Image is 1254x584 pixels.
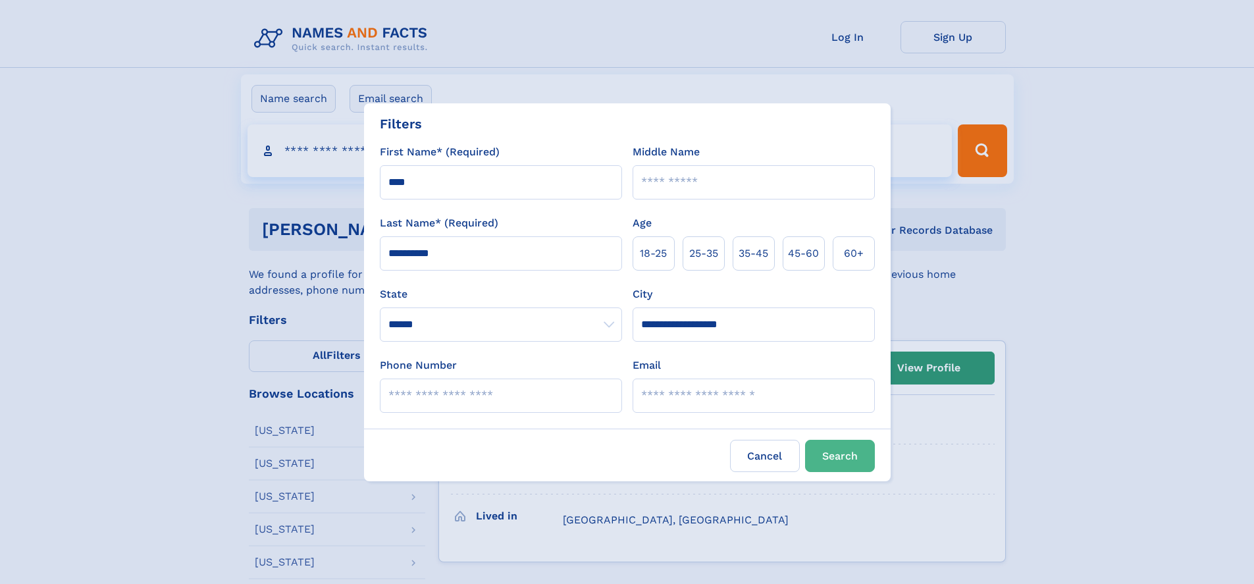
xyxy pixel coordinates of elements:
span: 35‑45 [739,246,768,261]
label: First Name* (Required) [380,144,500,160]
div: Filters [380,114,422,134]
label: Cancel [730,440,800,472]
button: Search [805,440,875,472]
label: State [380,286,622,302]
span: 25‑35 [689,246,718,261]
span: 60+ [844,246,864,261]
label: Email [633,358,661,373]
label: Age [633,215,652,231]
span: 45‑60 [788,246,819,261]
label: Last Name* (Required) [380,215,498,231]
label: Phone Number [380,358,457,373]
span: 18‑25 [640,246,667,261]
label: City [633,286,652,302]
label: Middle Name [633,144,700,160]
